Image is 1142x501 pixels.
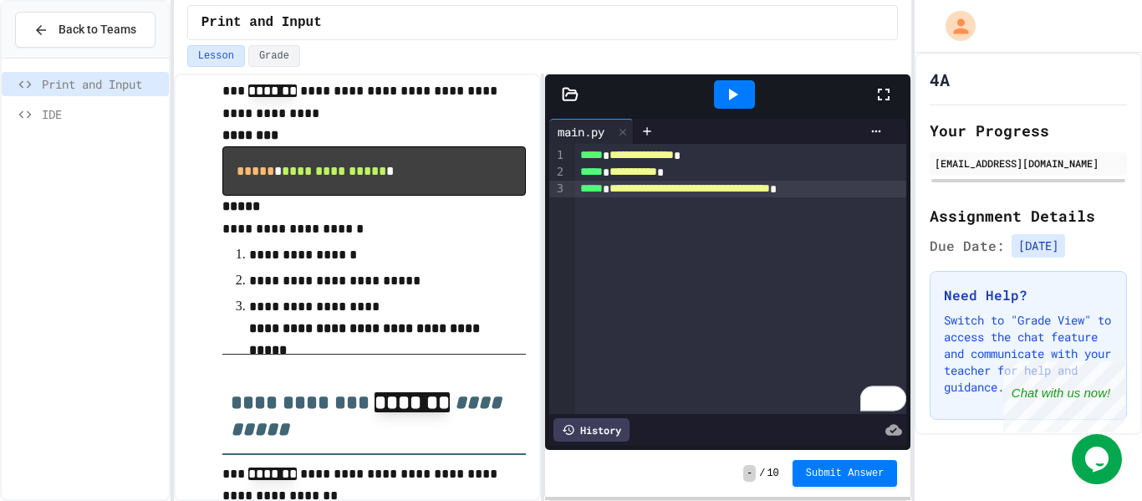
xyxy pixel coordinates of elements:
span: / [759,467,765,480]
button: Grade [248,45,300,67]
div: main.py [549,123,613,141]
h2: Assignment Details [930,204,1127,227]
h1: 4A [930,68,950,91]
div: History [553,418,630,442]
span: [DATE] [1012,234,1065,258]
span: Back to Teams [59,21,136,38]
span: Submit Answer [806,467,885,480]
iframe: chat widget [1003,361,1125,432]
button: Lesson [187,45,245,67]
span: 10 [767,467,778,480]
h2: Your Progress [930,119,1127,142]
div: 2 [549,164,566,181]
div: My Account [928,7,980,45]
span: Due Date: [930,236,1005,256]
button: Back to Teams [15,12,155,48]
div: 1 [549,147,566,164]
div: 3 [549,181,566,197]
h3: Need Help? [944,285,1113,305]
p: Switch to "Grade View" to access the chat feature and communicate with your teacher for help and ... [944,312,1113,396]
div: To enrich screen reader interactions, please activate Accessibility in Grammarly extension settings [575,144,907,414]
span: Print and Input [42,75,162,93]
div: main.py [549,119,634,144]
span: IDE [42,105,162,123]
span: - [743,465,756,482]
iframe: chat widget [1072,434,1125,484]
span: Print and Input [201,13,322,33]
div: [EMAIL_ADDRESS][DOMAIN_NAME] [935,156,1122,171]
button: Submit Answer [793,460,898,487]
